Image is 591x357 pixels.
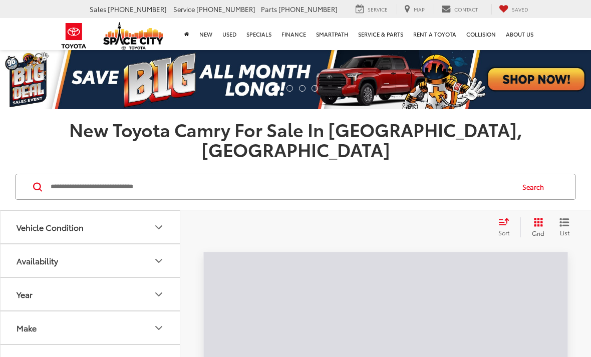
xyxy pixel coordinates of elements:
[55,20,93,52] img: Toyota
[1,311,181,344] button: MakeMake
[552,217,577,237] button: List View
[513,174,558,199] button: Search
[50,175,513,199] input: Search by Make, Model, or Keyword
[153,221,165,233] div: Vehicle Condition
[408,18,461,50] a: Rent a Toyota
[179,18,194,50] a: Home
[498,228,509,237] span: Sort
[348,4,395,15] a: Service
[559,228,569,237] span: List
[491,4,536,15] a: My Saved Vehicles
[194,18,217,50] a: New
[414,6,425,13] span: Map
[17,289,33,299] div: Year
[1,211,181,243] button: Vehicle ConditionVehicle Condition
[173,5,195,14] span: Service
[103,22,163,50] img: Space City Toyota
[311,18,353,50] a: SmartPath
[1,244,181,277] button: AvailabilityAvailability
[532,229,544,237] span: Grid
[454,6,478,13] span: Contact
[276,18,311,50] a: Finance
[1,278,181,310] button: YearYear
[196,5,255,14] span: [PHONE_NUMBER]
[520,217,552,237] button: Grid View
[17,222,84,232] div: Vehicle Condition
[353,18,408,50] a: Service & Parts
[17,256,58,265] div: Availability
[397,4,432,15] a: Map
[368,6,388,13] span: Service
[434,4,485,15] a: Contact
[461,18,501,50] a: Collision
[17,323,37,332] div: Make
[512,6,528,13] span: Saved
[493,217,520,237] button: Select sort value
[278,5,338,14] span: [PHONE_NUMBER]
[241,18,276,50] a: Specials
[501,18,538,50] a: About Us
[217,18,241,50] a: Used
[261,5,277,14] span: Parts
[153,255,165,267] div: Availability
[153,288,165,300] div: Year
[90,5,106,14] span: Sales
[153,322,165,334] div: Make
[108,5,167,14] span: [PHONE_NUMBER]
